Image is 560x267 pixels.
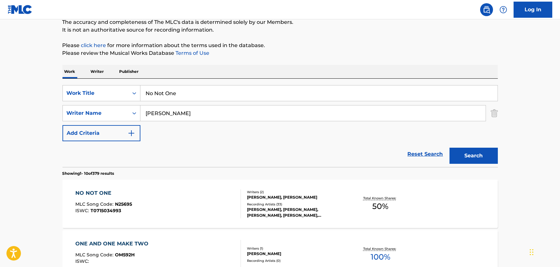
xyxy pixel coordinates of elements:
span: OM592H [115,252,135,258]
a: Log In [514,2,552,18]
img: MLC Logo [8,5,33,14]
iframe: Chat Widget [528,236,560,267]
span: ISWC : [75,208,90,213]
div: [PERSON_NAME], [PERSON_NAME], [PERSON_NAME], [PERSON_NAME],[PERSON_NAME] [PERSON_NAME], [PERSON_N... [247,207,344,218]
p: Writer [89,65,106,78]
img: help [499,6,507,14]
img: 9d2ae6d4665cec9f34b9.svg [128,129,135,137]
p: It is not an authoritative source for recording information. [62,26,498,34]
div: Recording Artists ( 33 ) [247,202,344,207]
p: Showing 1 - 10 of 379 results [62,171,114,176]
span: ISWC : [75,258,90,264]
p: Publisher [118,65,141,78]
div: Recording Artists ( 0 ) [247,258,344,263]
p: Work [62,65,77,78]
div: Writers ( 2 ) [247,190,344,194]
a: click here [81,42,106,48]
div: Help [497,3,510,16]
p: The accuracy and completeness of The MLC's data is determined solely by our Members. [62,18,498,26]
div: [PERSON_NAME] [247,251,344,257]
span: N25695 [115,201,132,207]
div: Drag [530,242,534,262]
p: Please review the Musical Works Database [62,49,498,57]
a: Terms of Use [175,50,210,56]
a: Public Search [480,3,493,16]
img: Delete Criterion [491,105,498,121]
form: Search Form [62,85,498,167]
div: [PERSON_NAME], [PERSON_NAME] [247,194,344,200]
div: NO NOT ONE [75,189,132,197]
div: ONE AND ONE MAKE TWO [75,240,152,248]
div: Writers ( 1 ) [247,246,344,251]
button: Search [450,148,498,164]
div: Work Title [67,89,125,97]
a: NO NOT ONEMLC Song Code:N25695ISWC:T0715034993Writers (2)[PERSON_NAME], [PERSON_NAME]Recording Ar... [62,180,498,228]
div: Writer Name [67,109,125,117]
span: MLC Song Code : [75,201,115,207]
p: Total Known Shares: [363,196,398,201]
span: MLC Song Code : [75,252,115,258]
span: 100 % [371,251,390,263]
a: Reset Search [404,147,446,161]
span: T0715034993 [90,208,121,213]
p: Total Known Shares: [363,246,398,251]
button: Add Criteria [62,125,140,141]
span: 50 % [372,201,388,212]
p: Please for more information about the terms used in the database. [62,42,498,49]
img: search [483,6,490,14]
